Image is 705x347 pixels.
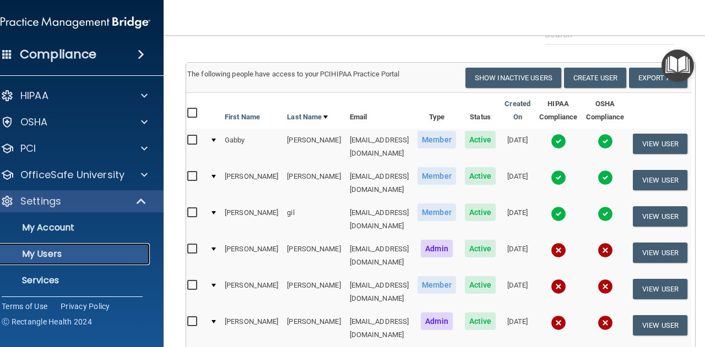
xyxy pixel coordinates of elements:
[465,167,496,185] span: Active
[633,279,687,299] button: View User
[465,276,496,294] span: Active
[220,165,283,201] td: [PERSON_NAME]
[417,131,456,148] span: Member
[345,93,414,129] th: Email
[417,203,456,221] span: Member
[1,142,148,155] a: PCI
[20,89,48,102] p: HIPAA
[1,12,150,34] img: PMB logo
[345,201,414,238] td: [EMAIL_ADDRESS][DOMAIN_NAME]
[345,238,414,274] td: [EMAIL_ADDRESS][DOMAIN_NAME]
[500,201,535,238] td: [DATE]
[582,93,628,129] th: OSHA Compliance
[633,315,687,335] button: View User
[61,301,110,312] a: Privacy Policy
[535,93,582,129] th: HIPAA Compliance
[345,274,414,310] td: [EMAIL_ADDRESS][DOMAIN_NAME]
[465,68,561,88] button: Show Inactive Users
[505,97,530,124] a: Created On
[633,134,687,154] button: View User
[220,129,283,165] td: Gabby
[283,165,345,201] td: [PERSON_NAME]
[283,129,345,165] td: [PERSON_NAME]
[283,274,345,310] td: [PERSON_NAME]
[417,276,456,294] span: Member
[187,70,400,78] span: The following people have access to your PCIHIPAA Practice Portal
[417,167,456,185] span: Member
[20,115,48,129] p: OSHA
[345,310,414,346] td: [EMAIL_ADDRESS][DOMAIN_NAME]
[500,238,535,274] td: [DATE]
[2,301,47,312] a: Terms of Use
[564,68,626,88] button: Create User
[598,279,613,294] img: cross.ca9f0e7f.svg
[220,310,283,346] td: [PERSON_NAME]
[500,310,535,346] td: [DATE]
[465,131,496,148] span: Active
[20,47,96,62] h4: Compliance
[500,274,535,310] td: [DATE]
[551,243,566,258] img: cross.ca9f0e7f.svg
[598,170,613,185] img: tick.e7d51cea.svg
[633,243,687,263] button: View User
[345,129,414,165] td: [EMAIL_ADDRESS][DOMAIN_NAME]
[283,238,345,274] td: [PERSON_NAME]
[220,274,283,310] td: [PERSON_NAME]
[220,238,283,274] td: [PERSON_NAME]
[598,134,613,149] img: tick.e7d51cea.svg
[633,170,687,190] button: View User
[551,315,566,331] img: cross.ca9f0e7f.svg
[500,165,535,201] td: [DATE]
[283,201,345,238] td: gil
[2,316,92,327] span: Ⓒ Rectangle Health 2024
[465,312,496,330] span: Active
[413,93,460,129] th: Type
[633,206,687,227] button: View User
[225,111,260,124] a: First Name
[460,93,501,129] th: Status
[20,195,61,208] p: Settings
[598,243,613,258] img: cross.ca9f0e7f.svg
[1,89,148,102] a: HIPAA
[220,201,283,238] td: [PERSON_NAME]
[421,240,453,257] span: Admin
[1,195,147,208] a: Settings
[421,312,453,330] span: Admin
[551,206,566,222] img: tick.e7d51cea.svg
[1,168,148,181] a: OfficeSafe University
[598,315,613,331] img: cross.ca9f0e7f.svg
[661,49,694,82] button: Open Resource Center
[345,165,414,201] td: [EMAIL_ADDRESS][DOMAIN_NAME]
[500,129,535,165] td: [DATE]
[551,134,566,149] img: tick.e7d51cea.svg
[551,170,566,185] img: tick.e7d51cea.svg
[287,111,328,124] a: Last Name
[465,203,496,221] span: Active
[283,310,345,346] td: [PERSON_NAME]
[20,142,36,155] p: PCI
[1,115,148,129] a: OSHA
[629,68,687,88] a: Export All
[20,168,124,181] p: OfficeSafe University
[465,240,496,257] span: Active
[598,206,613,222] img: tick.e7d51cea.svg
[551,279,566,294] img: cross.ca9f0e7f.svg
